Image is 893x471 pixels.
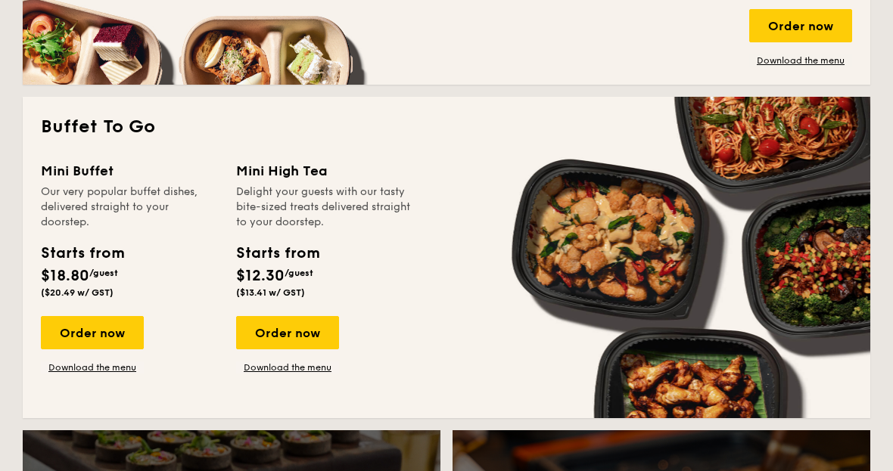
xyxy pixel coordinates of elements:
div: Mini Buffet [41,160,218,181]
a: Download the menu [236,361,339,373]
span: $18.80 [41,267,89,285]
span: ($13.41 w/ GST) [236,287,305,298]
div: Starts from [236,242,319,265]
span: ($20.49 w/ GST) [41,287,114,298]
span: /guest [285,268,313,278]
a: Download the menu [749,54,852,67]
div: Order now [236,316,339,349]
a: Download the menu [41,361,144,373]
div: Order now [749,9,852,42]
div: Starts from [41,242,123,265]
div: Delight your guests with our tasty bite-sized treats delivered straight to your doorstep. [236,184,413,230]
div: Order now [41,316,144,349]
span: $12.30 [236,267,285,285]
span: /guest [89,268,118,278]
div: Our very popular buffet dishes, delivered straight to your doorstep. [41,184,218,230]
h2: Buffet To Go [41,115,852,139]
div: Mini High Tea [236,160,413,181]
